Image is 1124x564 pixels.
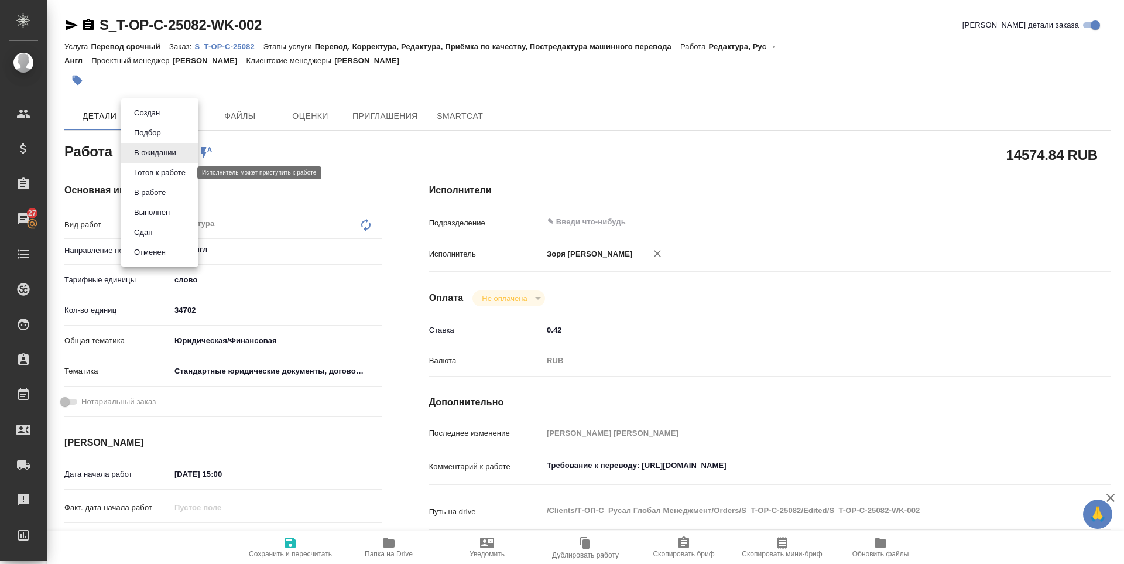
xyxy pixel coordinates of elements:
button: Создан [131,107,163,119]
button: В работе [131,186,169,199]
button: В ожидании [131,146,180,159]
button: Сдан [131,226,156,239]
button: Выполнен [131,206,173,219]
button: Отменен [131,246,169,259]
button: Готов к работе [131,166,189,179]
button: Подбор [131,127,165,139]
